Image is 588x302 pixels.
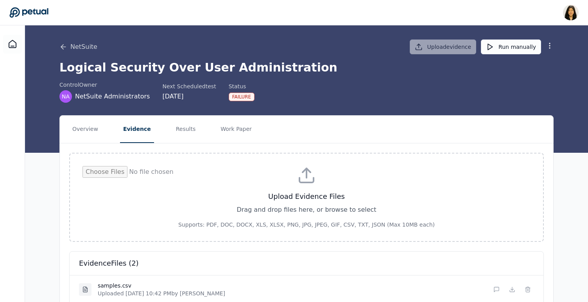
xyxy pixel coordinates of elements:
[120,116,154,143] button: Evidence
[162,82,216,90] div: Next Scheduled test
[3,35,22,54] a: Dashboard
[217,116,255,143] button: Work Paper
[79,258,534,269] h3: evidence Files ( 2 )
[98,282,225,289] h4: samples.csv
[9,7,48,18] a: Go to Dashboard
[173,116,199,143] button: Results
[481,39,541,54] button: Run manually
[410,39,477,54] button: Uploadevidence
[59,81,150,89] div: control Owner
[162,92,216,101] div: [DATE]
[522,283,534,296] button: Delete File
[69,116,101,143] button: Overview
[506,283,518,296] button: Download File
[60,116,553,143] nav: Tabs
[563,5,579,20] img: Renee Park
[62,93,70,100] span: NA
[98,289,225,297] p: Uploaded [DATE] 10:42 PM by [PERSON_NAME]
[59,61,554,75] h1: Logical Security Over User Administration
[229,82,255,90] div: Status
[229,93,255,101] div: Failure
[490,283,503,296] button: Add/Edit Description
[59,42,97,52] button: NetSuite
[75,92,150,101] span: NetSuite Administrators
